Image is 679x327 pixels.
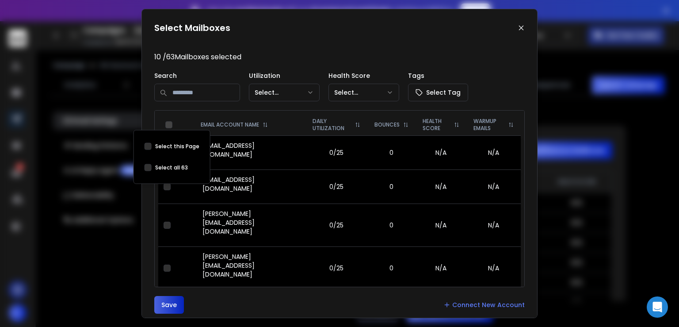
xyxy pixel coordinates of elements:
[249,84,320,101] button: Select...
[305,246,367,289] td: 0/25
[202,209,300,236] p: [PERSON_NAME][EMAIL_ADDRESS][DOMAIN_NAME]
[443,300,525,309] a: Connect New Account
[328,84,399,101] button: Select...
[202,252,300,279] p: [PERSON_NAME][EMAIL_ADDRESS][DOMAIN_NAME]
[305,204,367,246] td: 0/25
[373,148,410,157] p: 0
[155,164,188,171] label: Select all 63
[466,169,521,204] td: N/A
[305,169,367,204] td: 0/25
[466,204,521,246] td: N/A
[328,71,399,80] p: Health Score
[647,296,668,318] div: Open Intercom Messenger
[466,135,521,169] td: N/A
[154,22,230,34] h1: Select Mailboxes
[202,175,300,193] p: [EMAIL_ADDRESS][DOMAIN_NAME]
[408,71,468,80] p: Tags
[305,135,367,169] td: 0/25
[374,121,400,128] p: BOUNCES
[473,118,505,132] p: WARMUP EMAILS
[249,71,320,80] p: Utilization
[154,52,525,62] p: 10 / 63 Mailboxes selected
[421,221,461,230] p: N/A
[154,296,184,314] button: Save
[421,148,461,157] p: N/A
[373,264,410,273] p: 0
[466,246,521,289] td: N/A
[201,121,298,128] div: EMAIL ACCOUNT NAME
[313,118,351,132] p: DAILY UTILIZATION
[202,141,300,159] p: [EMAIL_ADDRESS][DOMAIN_NAME]
[408,84,468,101] button: Select Tag
[155,143,199,150] label: Select this Page
[154,71,240,80] p: Search
[373,221,410,230] p: 0
[373,182,410,191] p: 0
[423,118,450,132] p: HEALTH SCORE
[421,264,461,273] p: N/A
[421,182,461,191] p: N/A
